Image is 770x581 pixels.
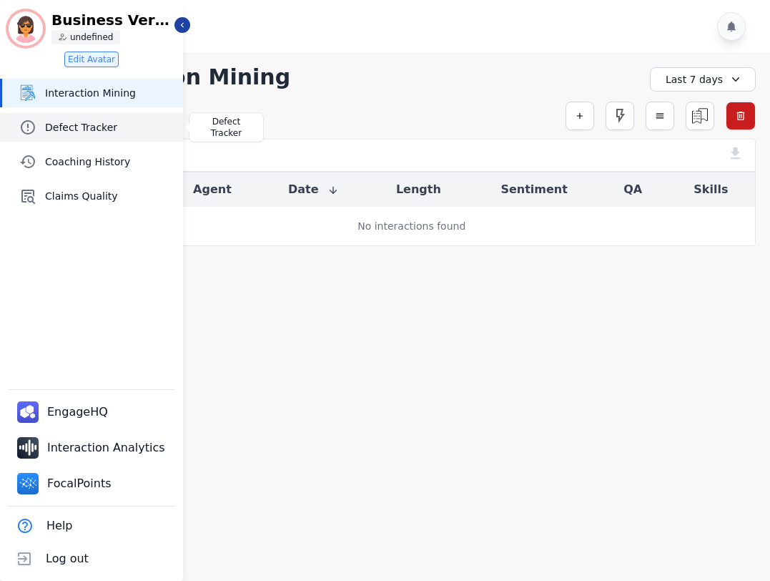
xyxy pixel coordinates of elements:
div: Last 7 days [650,67,756,92]
a: FocalPoints [11,467,120,500]
span: Interaction Analytics [47,439,168,456]
a: Defect Tracker [2,113,183,142]
p: Business Veracity [51,13,173,27]
span: FocalPoints [47,475,114,492]
span: Interaction Mining [45,86,177,100]
button: Log out [9,542,92,575]
span: Help [46,517,72,534]
button: Help [9,509,75,542]
div: No interactions found [357,219,465,233]
button: Length [396,181,441,198]
a: Coaching History [2,147,183,176]
span: Claims Quality [45,189,177,203]
span: Defect Tracker [45,120,177,135]
button: Agent [193,181,232,198]
a: Interaction Analytics [11,431,174,464]
button: QA [623,181,642,198]
span: EngageHQ [47,404,111,421]
button: Date [288,181,339,198]
p: undefined [70,31,113,43]
span: Coaching History [45,155,177,169]
button: Skills [694,181,728,198]
a: Interaction Mining [2,79,183,107]
span: Log out [46,550,89,567]
a: EngageHQ [11,396,117,429]
button: Edit Avatar [64,52,119,67]
a: Claims Quality [2,182,183,210]
img: Bordered avatar [9,11,43,46]
img: person [59,33,67,41]
button: Sentiment [500,181,567,198]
